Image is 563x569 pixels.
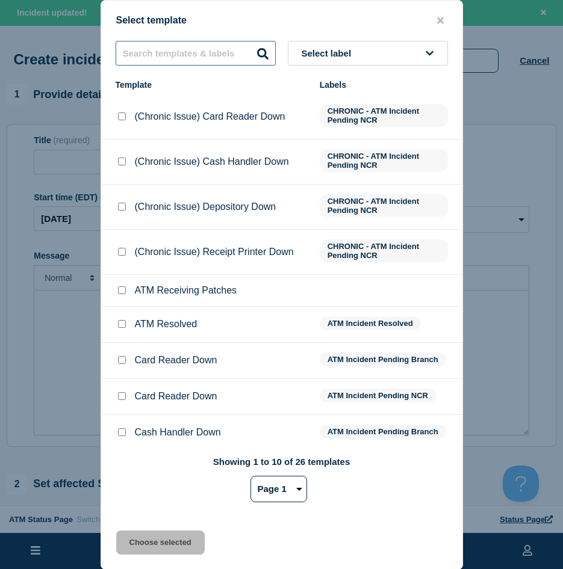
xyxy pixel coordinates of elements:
span: CHRONIC - ATM Incident Pending NCR [320,149,448,172]
p: Showing 1 to 10 of 26 templates [213,457,350,467]
p: Cash Handler Down [135,427,221,438]
p: Card Reader Down [135,391,217,402]
span: ATM Incident Pending Branch [320,352,446,366]
button: Choose selected [116,531,205,555]
p: ATM Resolved [135,319,198,330]
input: (Chronic Issue) Cash Handler Down checkbox [118,158,126,165]
span: CHRONIC - ATM Incident Pending NCR [320,104,448,127]
input: (Chronic Issue) Depository Down checkbox [118,203,126,211]
span: ATM Incident Resolved [320,316,421,330]
button: close button [434,15,447,26]
input: (Chronic Issue) Card Reader Down checkbox [118,112,126,120]
input: (Chronic Issue) Receipt Printer Down checkbox [118,248,126,256]
input: Card Reader Down checkbox [118,356,126,364]
input: Card Reader Down checkbox [118,392,126,400]
p: (Chronic Issue) Card Reader Down [135,111,285,122]
p: Card Reader Down [135,355,217,366]
input: ATM Resolved checkbox [118,320,126,328]
p: ATM Receiving Patches [135,285,237,296]
p: (Chronic Issue) Cash Handler Down [135,156,289,167]
p: (Chronic Issue) Receipt Printer Down [135,247,294,257]
button: Select label [288,41,448,66]
span: CHRONIC - ATM Incident Pending NCR [320,239,448,262]
span: Select label [302,48,356,58]
div: Labels [320,80,448,90]
span: ATM Incident Pending NCR [320,389,436,402]
p: (Chronic Issue) Depository Down [135,201,276,212]
span: ATM Incident Pending Branch [320,425,446,438]
input: ATM Receiving Patches checkbox [118,286,126,294]
input: Cash Handler Down checkbox [118,428,126,436]
div: Select template [101,15,462,26]
span: CHRONIC - ATM Incident Pending NCR [320,194,448,217]
input: Search templates & labels [116,41,276,66]
div: Template [116,80,308,90]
